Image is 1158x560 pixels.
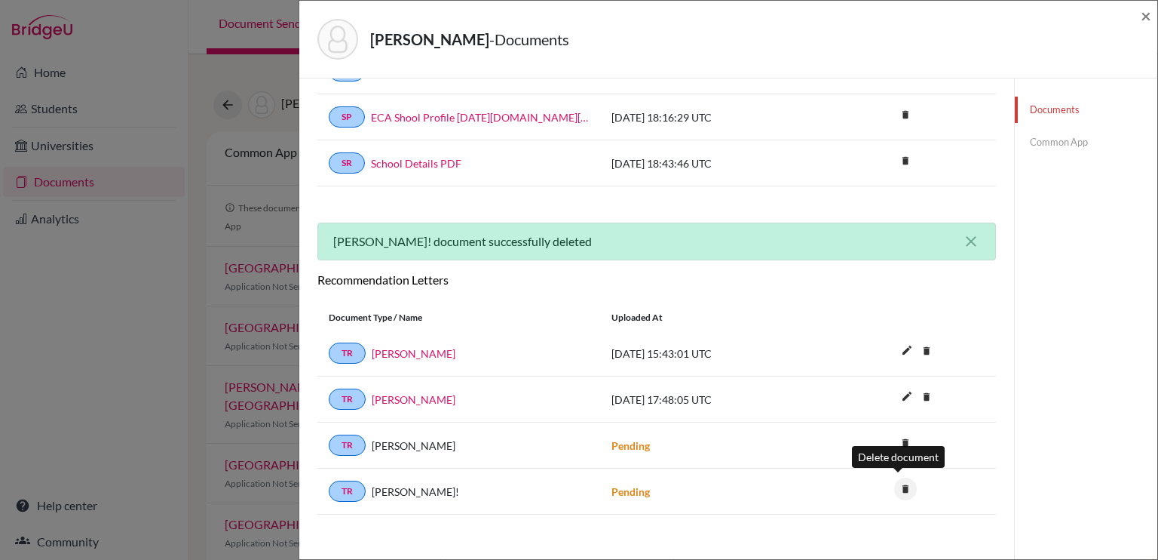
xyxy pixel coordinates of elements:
[372,346,455,362] a: [PERSON_NAME]
[317,223,996,260] div: [PERSON_NAME]! document successfully deleted
[894,480,917,500] a: delete
[895,338,919,362] i: edit
[371,109,589,125] a: ECA Shool Profile [DATE][DOMAIN_NAME][DATE]_wide
[611,439,650,452] strong: Pending
[372,392,455,408] a: [PERSON_NAME]
[329,343,366,364] a: TR
[329,389,366,410] a: TR
[894,149,917,172] i: delete
[894,106,917,126] a: delete
[600,109,826,125] div: [DATE] 18:16:29 UTC
[600,155,826,171] div: [DATE] 18:43:46 UTC
[915,386,938,408] i: delete
[371,155,461,171] a: School Details PDF
[894,103,917,126] i: delete
[317,272,996,287] h6: Recommendation Letters
[329,435,366,456] a: TR
[915,388,938,408] a: delete
[894,152,917,172] a: delete
[611,347,712,360] span: [DATE] 15:43:01 UTC
[894,432,917,454] i: delete
[317,311,600,325] div: Document Type / Name
[852,446,945,468] div: Delete document
[1015,129,1157,155] a: Common App
[329,106,365,128] a: SP
[611,485,650,498] strong: Pending
[1141,5,1151,26] span: ×
[600,311,826,325] div: Uploaded at
[329,481,366,502] a: TR
[489,30,569,48] span: - Documents
[894,386,920,409] button: edit
[915,342,938,362] a: delete
[611,393,712,406] span: [DATE] 17:48:05 UTC
[329,152,365,174] a: SR
[894,340,920,363] button: edit
[372,438,455,454] span: [PERSON_NAME]
[894,434,917,454] a: delete
[915,340,938,362] i: delete
[1141,7,1151,25] button: Close
[962,232,980,251] button: close
[370,30,489,48] strong: [PERSON_NAME]
[1015,97,1157,123] a: Documents
[372,484,459,500] span: [PERSON_NAME]!
[894,478,917,500] i: delete
[895,384,919,408] i: edit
